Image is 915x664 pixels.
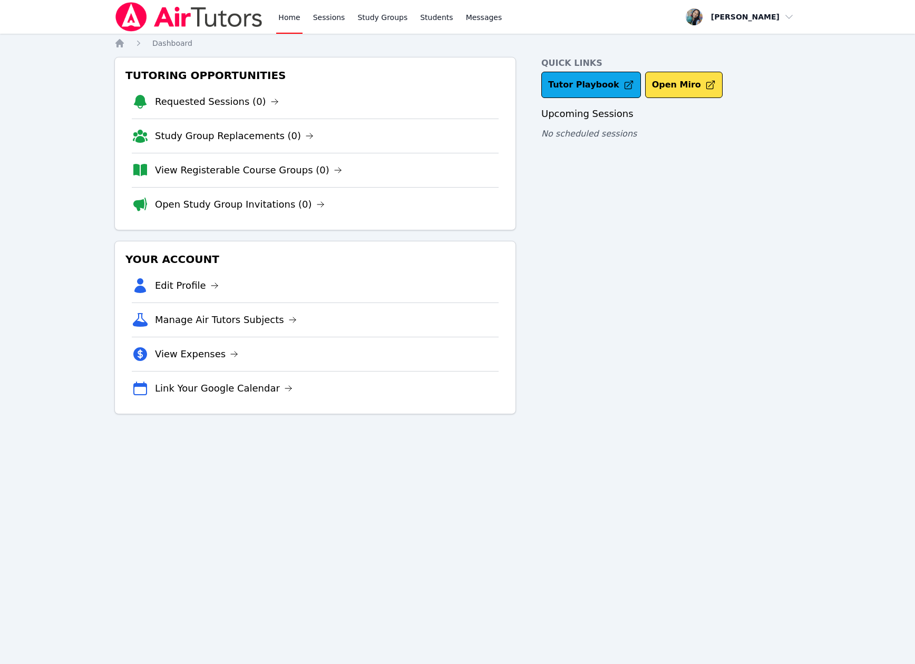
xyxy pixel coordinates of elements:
[155,347,238,362] a: View Expenses
[114,38,801,48] nav: Breadcrumb
[541,72,641,98] a: Tutor Playbook
[645,72,723,98] button: Open Miro
[155,94,279,109] a: Requested Sessions (0)
[123,250,507,269] h3: Your Account
[155,197,325,212] a: Open Study Group Invitations (0)
[155,278,219,293] a: Edit Profile
[541,129,637,139] span: No scheduled sessions
[152,38,192,48] a: Dashboard
[155,129,314,143] a: Study Group Replacements (0)
[123,66,507,85] h3: Tutoring Opportunities
[114,2,264,32] img: Air Tutors
[152,39,192,47] span: Dashboard
[155,163,342,178] a: View Registerable Course Groups (0)
[541,57,801,70] h4: Quick Links
[155,313,297,327] a: Manage Air Tutors Subjects
[541,106,801,121] h3: Upcoming Sessions
[155,381,293,396] a: Link Your Google Calendar
[466,12,502,23] span: Messages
